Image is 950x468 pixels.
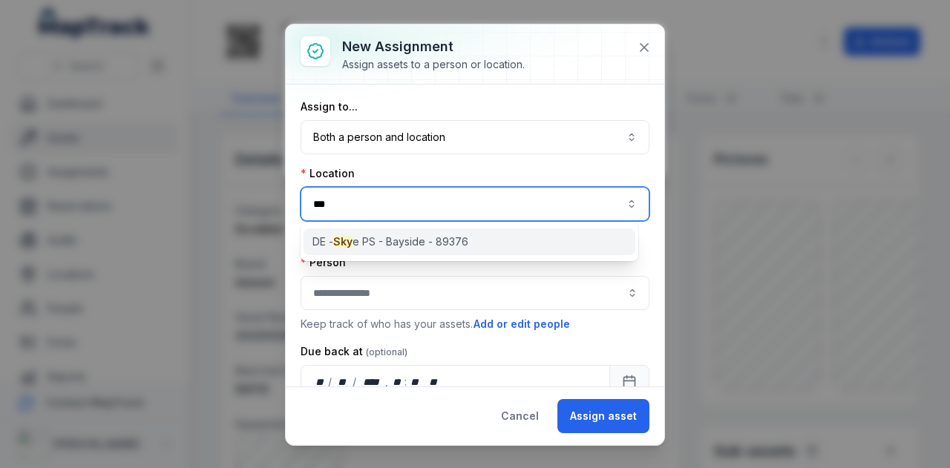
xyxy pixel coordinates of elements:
input: assignment-add:person-label [301,276,649,310]
button: Calendar [609,365,649,399]
button: Both a person and location [301,120,649,154]
label: Location [301,166,355,181]
div: day, [313,375,328,389]
p: Keep track of who has your assets. [301,316,649,332]
label: Assign to... [301,99,358,114]
div: , [385,375,390,389]
div: month, [333,375,353,389]
label: Due back at [301,344,407,359]
div: / [328,375,333,389]
div: Assign assets to a person or location. [342,57,525,72]
label: Person [301,255,346,270]
button: Add or edit people [473,316,571,332]
div: am/pm, [426,375,442,389]
span: DE - e PS - Bayside - 89376 [312,234,468,249]
span: Sky [333,235,353,248]
div: hour, [390,375,404,389]
h3: New assignment [342,36,525,57]
div: : [404,375,408,389]
div: year, [358,375,385,389]
button: Cancel [488,399,551,433]
div: / [353,375,358,389]
button: Assign asset [557,399,649,433]
div: minute, [408,375,423,389]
